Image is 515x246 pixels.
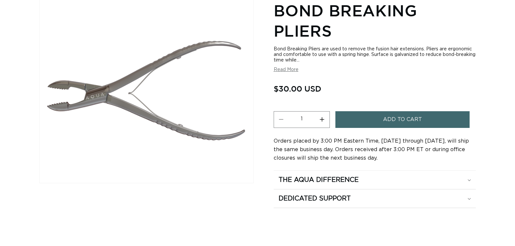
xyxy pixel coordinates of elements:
button: Read More [274,67,298,73]
h2: The Aqua Difference [279,176,359,184]
span: Add to cart [383,111,422,128]
summary: Dedicated Support [274,189,476,208]
span: $30.00 USD [274,82,321,95]
button: Add to cart [335,111,470,128]
span: Orders placed by 3:00 PM Eastern Time, [DATE] through [DATE], will ship the same business day. Or... [274,138,469,161]
summary: The Aqua Difference [274,171,476,189]
div: Bond Breaking Pliers are used to remove the fusion hair extensions. Pliers are ergonomic and comf... [274,46,476,63]
h2: Dedicated Support [279,194,351,203]
h1: Bond Breaking Pliers [274,0,476,41]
